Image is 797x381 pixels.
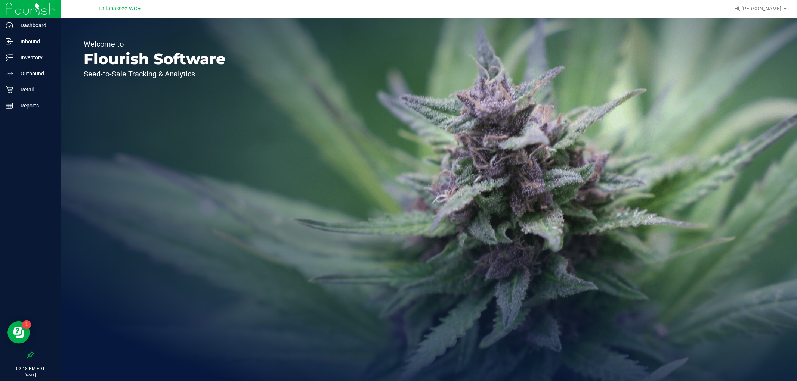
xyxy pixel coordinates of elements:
[6,86,13,93] inline-svg: Retail
[7,321,30,344] iframe: Resource center
[13,101,58,110] p: Reports
[734,6,783,12] span: Hi, [PERSON_NAME]!
[6,38,13,45] inline-svg: Inbound
[6,102,13,109] inline-svg: Reports
[13,21,58,30] p: Dashboard
[3,365,58,372] p: 02:18 PM EDT
[84,51,226,66] p: Flourish Software
[6,54,13,61] inline-svg: Inventory
[13,37,58,46] p: Inbound
[6,70,13,77] inline-svg: Outbound
[84,40,226,48] p: Welcome to
[13,69,58,78] p: Outbound
[22,320,31,329] iframe: Resource center unread badge
[27,351,34,359] label: Pin the sidebar to full width on large screens
[84,70,226,78] p: Seed-to-Sale Tracking & Analytics
[13,85,58,94] p: Retail
[98,6,137,12] span: Tallahassee WC
[6,22,13,29] inline-svg: Dashboard
[13,53,58,62] p: Inventory
[3,372,58,378] p: [DATE]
